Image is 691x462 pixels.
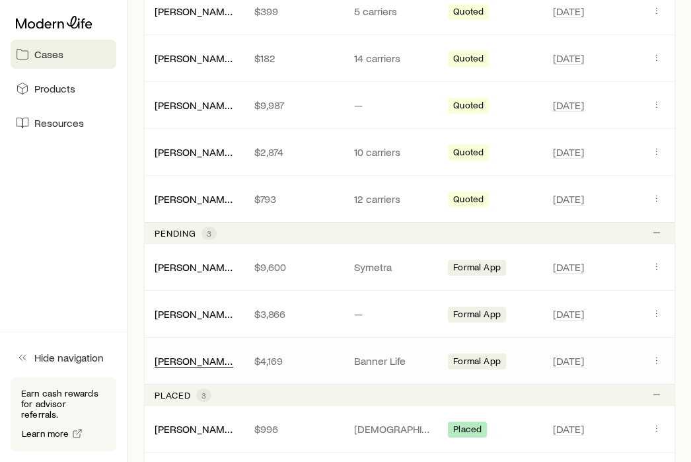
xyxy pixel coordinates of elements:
[155,422,234,435] a: [PERSON_NAME]
[155,307,233,321] div: [PERSON_NAME]
[34,351,104,364] span: Hide navigation
[553,422,584,436] span: [DATE]
[553,307,584,321] span: [DATE]
[155,5,234,17] a: [PERSON_NAME]
[155,145,233,159] div: [PERSON_NAME], A
[34,48,63,61] span: Cases
[553,192,584,206] span: [DATE]
[155,354,233,368] div: [PERSON_NAME], Aaran
[254,145,333,159] p: $2,874
[155,192,233,206] div: [PERSON_NAME]
[254,5,333,18] p: $399
[155,192,234,205] a: [PERSON_NAME]
[453,262,501,276] span: Formal App
[354,5,433,18] p: 5 carriers
[11,108,116,137] a: Resources
[34,116,84,130] span: Resources
[354,422,433,436] p: [DEMOGRAPHIC_DATA] General
[254,307,333,321] p: $3,866
[155,98,233,112] div: [PERSON_NAME], [PERSON_NAME]
[453,53,484,67] span: Quoted
[155,260,233,274] div: [PERSON_NAME]
[254,422,333,436] p: $996
[354,192,433,206] p: 12 carriers
[354,52,433,65] p: 14 carriers
[22,429,69,438] span: Learn more
[155,422,233,436] div: [PERSON_NAME]
[354,260,433,274] p: Symetra
[453,424,482,438] span: Placed
[155,145,244,158] a: [PERSON_NAME], A
[34,82,75,95] span: Products
[201,390,206,401] span: 3
[21,388,106,420] p: Earn cash rewards for advisor referrals.
[553,145,584,159] span: [DATE]
[11,74,116,103] a: Products
[453,147,484,161] span: Quoted
[354,354,433,367] p: Banner Life
[553,52,584,65] span: [DATE]
[155,228,196,239] p: Pending
[254,192,333,206] p: $793
[254,354,333,367] p: $4,169
[155,52,233,65] div: [PERSON_NAME]
[453,356,501,369] span: Formal App
[155,390,191,401] p: Placed
[354,307,433,321] p: —
[155,52,234,64] a: [PERSON_NAME]
[155,98,316,111] a: [PERSON_NAME], [PERSON_NAME]
[553,98,584,112] span: [DATE]
[155,5,233,19] div: [PERSON_NAME]
[553,5,584,18] span: [DATE]
[11,40,116,69] a: Cases
[453,194,484,208] span: Quoted
[354,98,433,112] p: —
[11,343,116,372] button: Hide navigation
[155,307,234,320] a: [PERSON_NAME]
[155,354,264,367] a: [PERSON_NAME], Aaran
[354,145,433,159] p: 10 carriers
[207,228,211,239] span: 3
[453,100,484,114] span: Quoted
[553,354,584,367] span: [DATE]
[254,98,333,112] p: $9,987
[11,377,116,451] div: Earn cash rewards for advisor referrals.Learn more
[155,260,234,273] a: [PERSON_NAME]
[254,260,333,274] p: $9,600
[453,309,501,323] span: Formal App
[254,52,333,65] p: $182
[553,260,584,274] span: [DATE]
[453,6,484,20] span: Quoted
